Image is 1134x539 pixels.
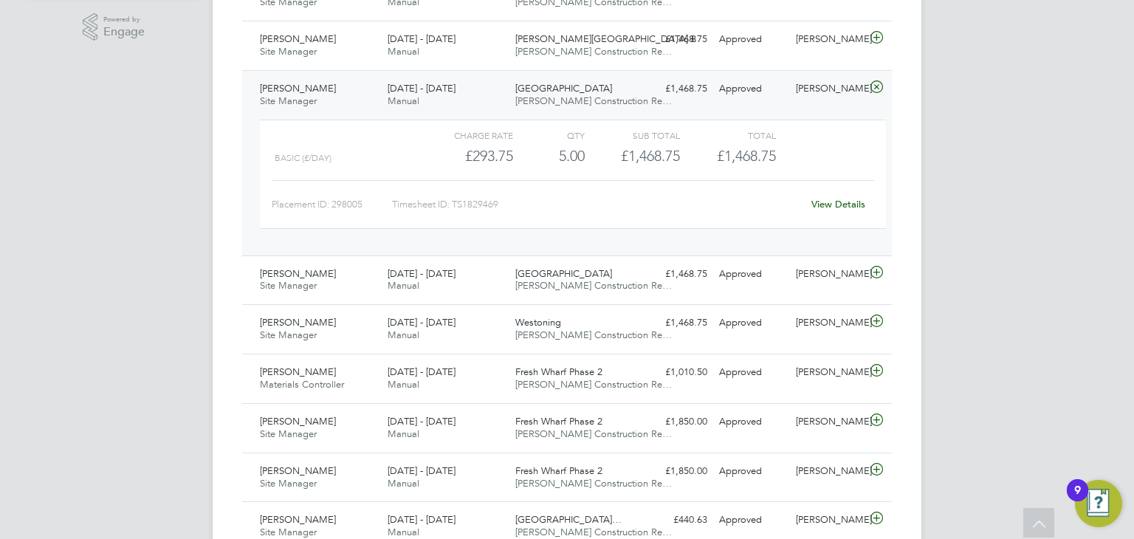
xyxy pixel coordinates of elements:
[388,513,456,526] span: [DATE] - [DATE]
[103,26,145,38] span: Engage
[260,279,317,292] span: Site Manager
[515,464,602,477] span: Fresh Wharf Phase 2
[83,13,145,41] a: Powered byEngage
[388,428,419,440] span: Manual
[515,513,622,526] span: [GEOGRAPHIC_DATA]…
[1074,490,1081,509] div: 9
[388,329,419,341] span: Manual
[636,77,713,101] div: £1,468.75
[515,477,672,490] span: [PERSON_NAME] Construction Re…
[388,365,456,378] span: [DATE] - [DATE]
[515,32,696,45] span: [PERSON_NAME][GEOGRAPHIC_DATA] 8
[260,329,317,341] span: Site Manager
[388,82,456,95] span: [DATE] - [DATE]
[790,459,867,484] div: [PERSON_NAME]
[515,267,612,280] span: [GEOGRAPHIC_DATA]
[260,267,336,280] span: [PERSON_NAME]
[388,45,419,58] span: Manual
[388,477,419,490] span: Manual
[513,144,585,168] div: 5.00
[636,311,713,335] div: £1,468.75
[713,360,790,385] div: Approved
[717,147,776,165] span: £1,468.75
[515,415,602,428] span: Fresh Wharf Phase 2
[388,415,456,428] span: [DATE] - [DATE]
[515,329,672,341] span: [PERSON_NAME] Construction Re…
[388,464,456,477] span: [DATE] - [DATE]
[790,27,867,52] div: [PERSON_NAME]
[515,45,672,58] span: [PERSON_NAME] Construction Re…
[260,428,317,440] span: Site Manager
[680,126,775,144] div: Total
[388,316,456,329] span: [DATE] - [DATE]
[713,459,790,484] div: Approved
[790,77,867,101] div: [PERSON_NAME]
[636,360,713,385] div: £1,010.50
[260,477,317,490] span: Site Manager
[260,365,336,378] span: [PERSON_NAME]
[275,153,331,163] span: Basic (£/day)
[260,95,317,107] span: Site Manager
[636,27,713,52] div: £1,468.75
[260,415,336,428] span: [PERSON_NAME]
[790,508,867,532] div: [PERSON_NAME]
[515,365,602,378] span: Fresh Wharf Phase 2
[636,508,713,532] div: £440.63
[260,82,336,95] span: [PERSON_NAME]
[515,526,672,538] span: [PERSON_NAME] Construction Re…
[515,279,672,292] span: [PERSON_NAME] Construction Re…
[790,262,867,286] div: [PERSON_NAME]
[790,410,867,434] div: [PERSON_NAME]
[636,410,713,434] div: £1,850.00
[713,410,790,434] div: Approved
[388,378,419,391] span: Manual
[515,95,672,107] span: [PERSON_NAME] Construction Re…
[418,144,513,168] div: £293.75
[388,279,419,292] span: Manual
[515,316,561,329] span: Westoning
[103,13,145,26] span: Powered by
[585,144,680,168] div: £1,468.75
[1075,480,1122,527] button: Open Resource Center, 9 new notifications
[388,32,456,45] span: [DATE] - [DATE]
[713,27,790,52] div: Approved
[388,526,419,538] span: Manual
[418,126,513,144] div: Charge rate
[811,198,865,210] a: View Details
[515,82,612,95] span: [GEOGRAPHIC_DATA]
[513,126,585,144] div: QTY
[515,378,672,391] span: [PERSON_NAME] Construction Re…
[260,526,317,538] span: Site Manager
[260,378,344,391] span: Materials Controller
[260,316,336,329] span: [PERSON_NAME]
[260,464,336,477] span: [PERSON_NAME]
[515,428,672,440] span: [PERSON_NAME] Construction Re…
[260,513,336,526] span: [PERSON_NAME]
[636,459,713,484] div: £1,850.00
[713,311,790,335] div: Approved
[260,32,336,45] span: [PERSON_NAME]
[388,267,456,280] span: [DATE] - [DATE]
[713,77,790,101] div: Approved
[790,311,867,335] div: [PERSON_NAME]
[272,193,392,216] div: Placement ID: 298005
[790,360,867,385] div: [PERSON_NAME]
[585,126,680,144] div: Sub Total
[388,95,419,107] span: Manual
[713,262,790,286] div: Approved
[260,45,317,58] span: Site Manager
[636,262,713,286] div: £1,468.75
[713,508,790,532] div: Approved
[392,193,802,216] div: Timesheet ID: TS1829469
